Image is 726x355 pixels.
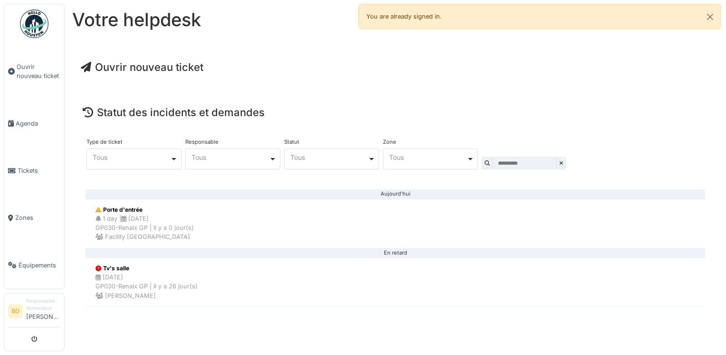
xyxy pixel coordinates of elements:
[86,139,123,145] label: Type de ticket
[93,155,170,160] div: Tous
[358,4,721,29] div: You are already signed in.
[96,214,194,242] div: 1 day | [DATE] GP030-Renaix GP | Il y a 0 jour(s) Facility [GEOGRAPHIC_DATA]
[15,213,60,222] span: Zones
[4,194,64,241] a: Zones
[96,273,198,300] div: [DATE] GP030-Renaix GP | Il y a 26 jour(s) [PERSON_NAME]
[8,304,22,318] li: BD
[284,139,299,145] label: Statut
[290,155,368,160] div: Tous
[86,257,705,307] a: Tv's salle [DATE]GP030-Renaix GP | Il y a 26 jour(s) [PERSON_NAME]
[8,297,60,327] a: BD Responsable demandeur[PERSON_NAME]
[191,155,269,160] div: Tous
[93,253,697,254] div: En retard
[81,61,203,73] a: Ouvrir nouveau ticket
[20,10,48,38] img: Badge_color-CXgf-gQk.svg
[19,261,60,270] span: Équipements
[699,4,721,30] button: Close
[17,62,60,80] span: Ouvrir nouveau ticket
[4,147,64,194] a: Tickets
[18,166,60,175] span: Tickets
[96,264,198,273] div: Tv's salle
[26,297,60,325] li: [PERSON_NAME]
[26,297,60,312] div: Responsable demandeur
[389,155,467,160] div: Tous
[383,139,396,145] label: Zone
[83,106,708,118] h4: Statut des incidents et demandes
[16,119,60,128] span: Agenda
[4,43,64,100] a: Ouvrir nouveau ticket
[4,242,64,289] a: Équipements
[185,139,219,145] label: Responsable
[86,199,705,248] a: Porte d'entrée 1 day |[DATE]GP030-Renaix GP | Il y a 0 jour(s) Facility [GEOGRAPHIC_DATA]
[93,194,697,195] div: Aujourd'hui
[96,206,194,214] div: Porte d'entrée
[4,100,64,147] a: Agenda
